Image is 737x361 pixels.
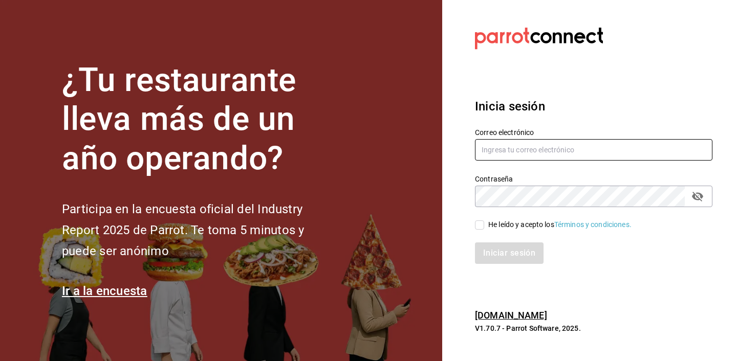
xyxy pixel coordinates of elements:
[475,139,712,161] input: Ingresa tu correo electrónico
[475,310,547,321] a: [DOMAIN_NAME]
[554,220,632,229] a: Términos y condiciones.
[475,175,712,182] label: Contraseña
[475,128,712,136] label: Correo electrónico
[689,188,706,205] button: passwordField
[62,199,338,261] h2: Participa en la encuesta oficial del Industry Report 2025 de Parrot. Te toma 5 minutos y puede se...
[488,219,632,230] div: He leído y acepto los
[475,323,712,333] p: V1.70.7 - Parrot Software, 2025.
[62,284,147,298] a: Ir a la encuesta
[62,61,338,178] h1: ¿Tu restaurante lleva más de un año operando?
[475,97,712,116] h3: Inicia sesión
